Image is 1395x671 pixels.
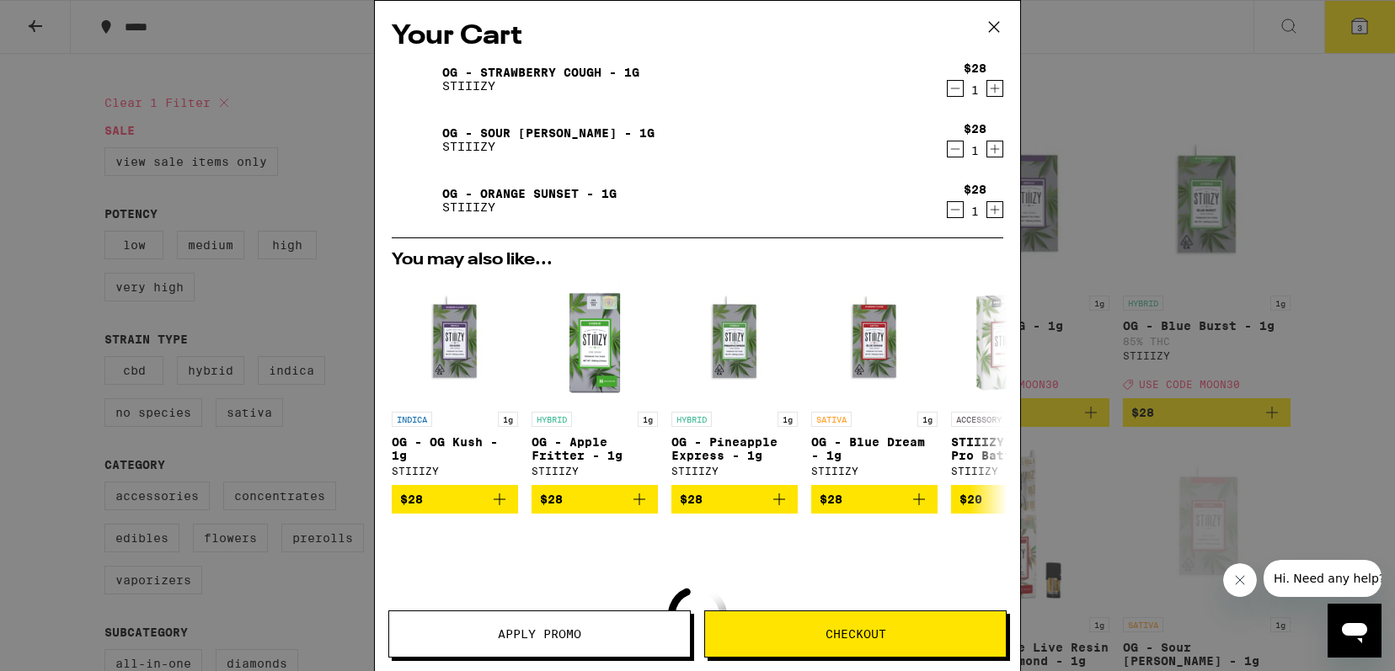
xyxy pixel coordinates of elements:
p: STIIIZY [442,200,617,214]
p: OG - Blue Dream - 1g [811,435,938,462]
button: Add to bag [811,485,938,514]
span: Hi. Need any help? [10,12,121,25]
img: STIIIZY - OG - Pineapple Express - 1g [671,277,798,403]
a: Open page for OG - Blue Dream - 1g from STIIIZY [811,277,938,485]
p: SATIVA [811,412,852,427]
div: 1 [964,144,986,157]
iframe: Button to launch messaging window [1328,604,1382,658]
img: STIIIZY - OG - OG Kush - 1g [392,277,518,403]
img: OG - Orange Sunset - 1g [392,177,439,224]
div: STIIIZY [951,466,1077,477]
button: Add to bag [532,485,658,514]
iframe: Message from company [1264,560,1382,597]
img: STIIIZY - OG - Apple Fritter - 1g [532,277,658,403]
div: STIIIZY [532,466,658,477]
p: INDICA [392,412,432,427]
span: $28 [540,493,563,506]
button: Decrement [947,80,964,97]
span: Checkout [826,628,886,640]
p: STIIIZY [442,79,639,93]
p: 1g [498,412,518,427]
div: STIIIZY [811,466,938,477]
img: OG - Strawberry Cough - 1g [392,56,439,103]
h2: Your Cart [392,18,1003,56]
iframe: Close message [1223,563,1257,597]
button: Add to bag [951,485,1077,514]
p: 1g [638,412,658,427]
button: Decrement [947,201,964,218]
a: OG - Strawberry Cough - 1g [442,66,639,79]
p: OG - Apple Fritter - 1g [532,435,658,462]
button: Add to bag [392,485,518,514]
div: $28 [964,61,986,75]
span: $28 [820,493,842,506]
img: STIIIZY - STIIIZY Black Pro Battery [951,277,1077,403]
img: OG - Sour Tangie - 1g [392,116,439,163]
a: OG - Orange Sunset - 1g [442,187,617,200]
a: Open page for OG - OG Kush - 1g from STIIIZY [392,277,518,485]
span: $28 [400,493,423,506]
div: 1 [964,83,986,97]
button: Add to bag [671,485,798,514]
button: Decrement [947,141,964,157]
div: 1 [964,205,986,218]
p: 1g [778,412,798,427]
p: OG - OG Kush - 1g [392,435,518,462]
span: $28 [680,493,703,506]
button: Increment [986,80,1003,97]
div: STIIIZY [671,466,798,477]
p: STIIIZY [442,140,655,153]
span: Apply Promo [498,628,581,640]
button: Increment [986,141,1003,157]
button: Apply Promo [388,610,691,658]
h2: You may also like... [392,252,1003,269]
a: Open page for STIIIZY Black Pro Battery from STIIIZY [951,277,1077,485]
p: ACCESSORY [951,412,1007,427]
div: STIIIZY [392,466,518,477]
button: Checkout [704,610,1007,658]
a: Open page for OG - Apple Fritter - 1g from STIIIZY [532,277,658,485]
p: HYBRID [671,412,712,427]
a: Open page for OG - Pineapple Express - 1g from STIIIZY [671,277,798,485]
div: $28 [964,183,986,196]
p: HYBRID [532,412,572,427]
p: 1g [917,412,938,427]
p: OG - Pineapple Express - 1g [671,435,798,462]
button: Increment [986,201,1003,218]
p: STIIIZY Black Pro Battery [951,435,1077,462]
div: $28 [964,122,986,136]
span: $20 [959,493,982,506]
img: STIIIZY - OG - Blue Dream - 1g [811,277,938,403]
a: OG - Sour [PERSON_NAME] - 1g [442,126,655,140]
